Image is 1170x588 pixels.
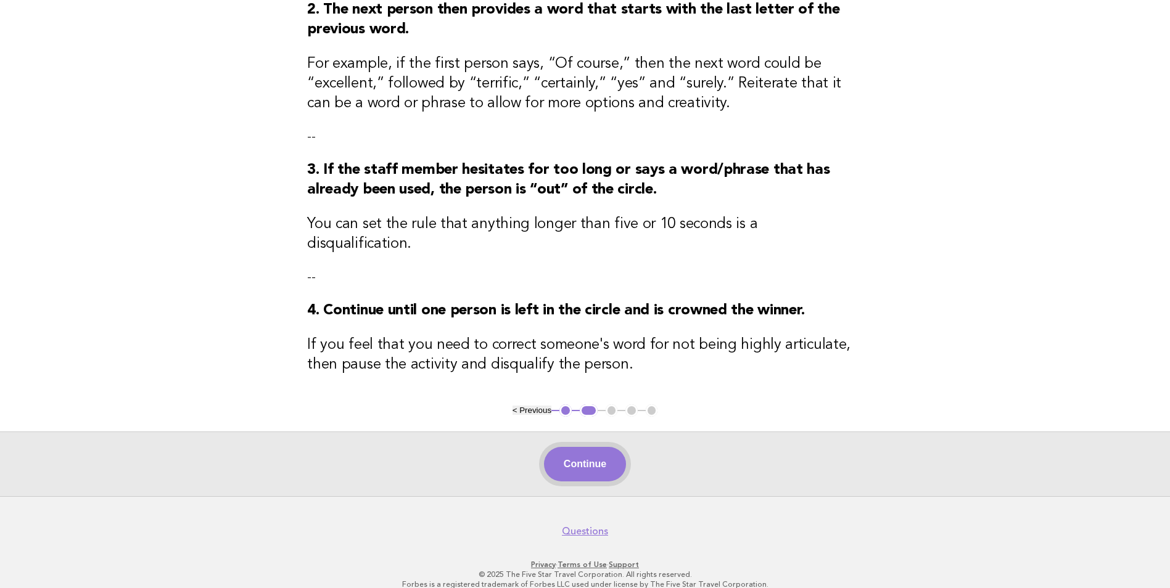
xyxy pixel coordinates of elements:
[513,406,551,415] button: < Previous
[307,128,863,145] p: --
[307,303,805,318] strong: 4. Continue until one person is left in the circle and is crowned the winner.
[307,214,863,254] h3: You can set the rule that anything longer than five or 10 seconds is a disqualification.
[580,404,598,417] button: 2
[544,447,626,481] button: Continue
[307,269,863,286] p: --
[307,163,830,197] strong: 3. If the staff member hesitates for too long or says a word/phrase that has already been used, t...
[558,560,607,569] a: Terms of Use
[208,570,963,579] p: © 2025 The Five Star Travel Corporation. All rights reserved.
[531,560,556,569] a: Privacy
[562,525,608,537] a: Questions
[307,335,863,375] h3: If you feel that you need to correct someone's word for not being highly articulate, then pause t...
[559,404,572,417] button: 1
[208,560,963,570] p: · ·
[307,54,863,113] h3: For example, if the first person says, “Of course,” then the next word could be “excellent,” foll...
[307,2,839,37] strong: 2. The next person then provides a word that starts with the last letter of the previous word.
[609,560,639,569] a: Support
